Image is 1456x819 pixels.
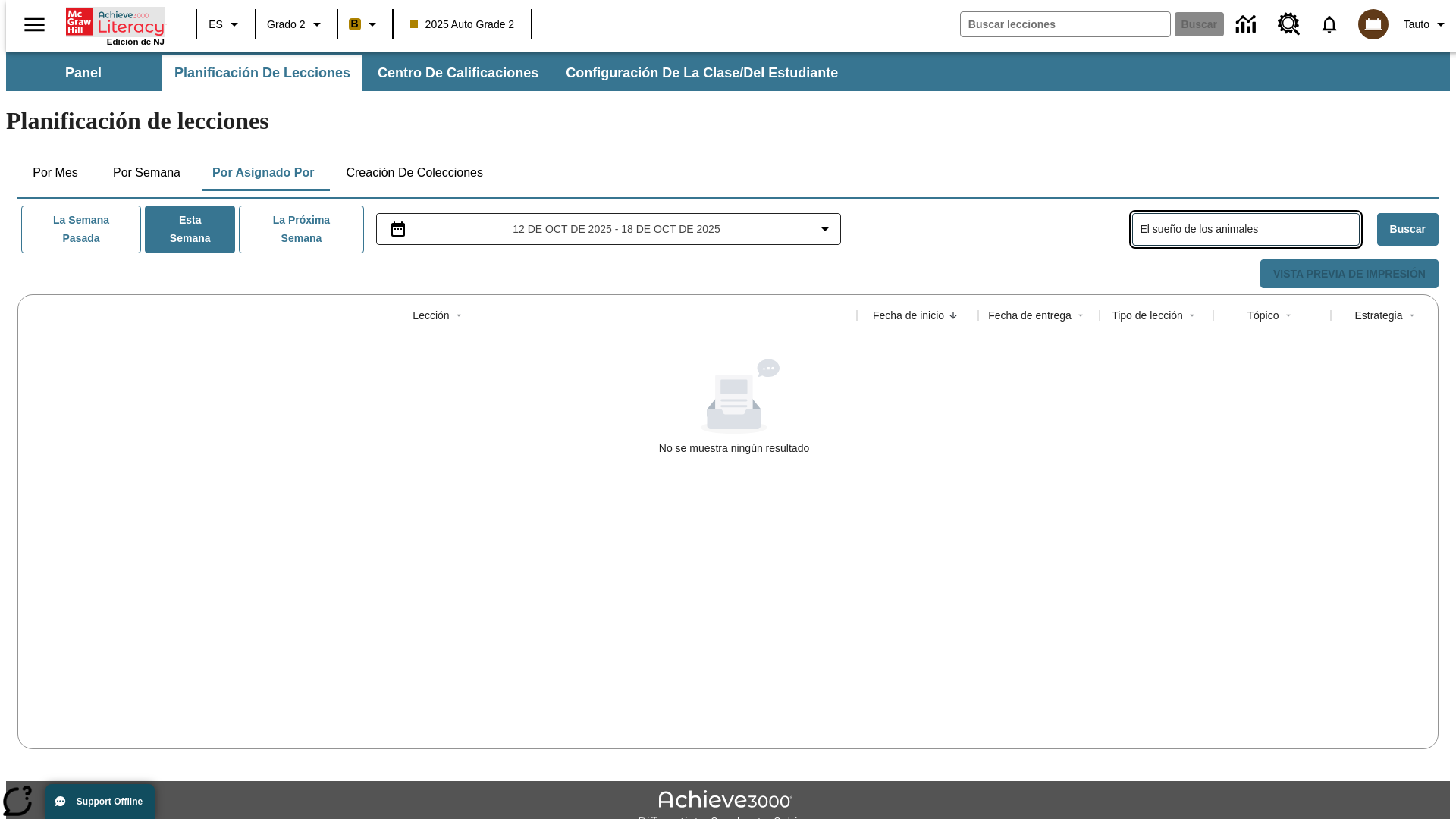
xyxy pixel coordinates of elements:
[66,7,165,37] a: Portada
[961,12,1170,36] input: Buscar campo
[351,14,359,33] span: B
[8,55,159,91] button: Panel
[261,11,332,38] button: Grado: Grado 2, Elige un grado
[6,107,1450,135] h1: Planificación de lecciones
[566,64,838,82] span: Configuración de la clase/del estudiante
[1310,5,1349,44] a: Notificaciones
[65,64,102,82] span: Panel
[77,796,143,807] span: Support Offline
[450,306,468,325] button: Sort
[413,308,449,323] div: Lección
[1112,308,1183,323] div: Tipo de lección
[383,220,835,238] button: Seleccione el intervalo de fechas opción del menú
[267,17,306,33] span: Grado 2
[1377,213,1439,246] button: Buscar
[107,37,165,46] span: Edición de NJ
[554,55,850,91] button: Configuración de la clase/del estudiante
[343,11,388,38] button: Boost El color de la clase es anaranjado claro. Cambiar el color de la clase.
[873,308,944,323] div: Fecha de inicio
[1349,5,1398,44] button: Escoja un nuevo avatar
[366,55,551,91] button: Centro de calificaciones
[45,784,155,819] button: Support Offline
[513,221,720,237] span: 12 de oct de 2025 - 18 de oct de 2025
[12,2,57,47] button: Abrir el menú lateral
[1269,4,1310,45] a: Centro de recursos, Se abrirá en una pestaña nueva.
[1404,17,1429,33] span: Tauto
[1247,308,1279,323] div: Tópico
[6,52,1450,91] div: Subbarra de navegación
[101,155,193,191] button: Por semana
[200,155,327,191] button: Por asignado por
[816,220,834,238] svg: Collapse Date Range Filter
[6,55,852,91] div: Subbarra de navegación
[21,206,141,253] button: La semana pasada
[174,64,350,82] span: Planificación de lecciones
[162,55,362,91] button: Planificación de lecciones
[988,308,1072,323] div: Fecha de entrega
[1358,9,1389,39] img: avatar image
[24,359,1445,456] div: No se muestra ningún resultado
[944,306,962,325] button: Sort
[659,441,809,456] div: No se muestra ningún resultado
[66,5,165,46] div: Portada
[202,11,250,38] button: Lenguaje: ES, Selecciona un idioma
[410,17,515,33] span: 2025 Auto Grade 2
[334,155,495,191] button: Creación de colecciones
[145,206,235,253] button: Esta semana
[1279,306,1298,325] button: Sort
[1072,306,1090,325] button: Sort
[1141,218,1359,240] input: Buscar lecciones asignadas
[209,17,223,33] span: ES
[1183,306,1201,325] button: Sort
[17,155,93,191] button: Por mes
[1403,306,1421,325] button: Sort
[378,64,538,82] span: Centro de calificaciones
[239,206,363,253] button: La próxima semana
[1354,308,1402,323] div: Estrategia
[1227,4,1269,45] a: Centro de información
[1398,11,1456,38] button: Perfil/Configuración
